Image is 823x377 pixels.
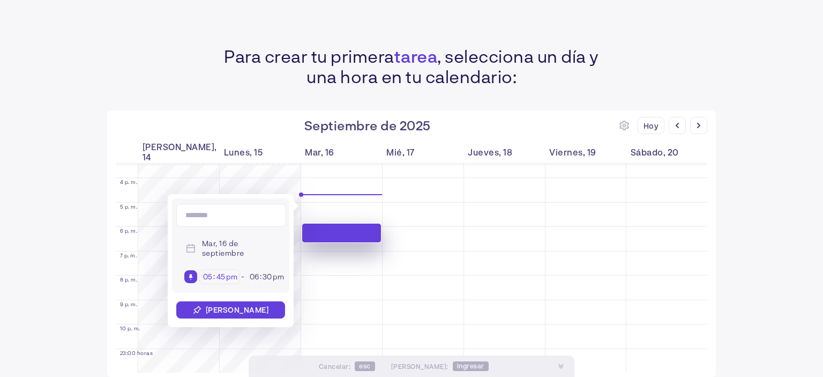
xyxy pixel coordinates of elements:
[631,147,679,157] font: Sábado, 20
[224,46,394,66] font: Para crear tu primera
[260,271,262,280] font: :
[224,147,263,157] font: Lunes, 15
[143,142,217,162] font: [PERSON_NAME], 14
[394,46,438,66] font: tarea
[319,363,349,370] font: Cancelar
[349,363,351,370] font: :
[120,350,153,356] font: 23:00 horas
[120,325,140,331] font: 10 p. m.
[249,272,260,282] input: 08
[120,179,138,185] font: 4 p. m.
[304,117,431,133] font: Septiembre de 2025
[644,121,659,130] font: Hoy
[437,46,599,66] font: , selecciona un día y
[305,147,334,157] font: Mar, 16
[120,252,137,258] font: 7 p. m.
[468,147,512,157] font: Jueves, 18
[241,272,245,281] font: -
[359,362,371,369] font: Esc
[202,272,213,282] input: 08
[549,147,596,157] font: Viernes, 19
[457,362,484,369] font: Ingresar
[213,271,215,280] font: :
[261,272,273,282] input: 00
[446,363,448,370] font: :
[215,272,226,282] input: 00
[306,66,517,86] font: una hora en tu calendario:
[120,276,138,283] font: 8 p. m.
[120,301,138,307] font: 9 p. m.
[120,203,138,210] font: 5 p. m.
[202,239,244,257] font: Mar, 16 de septiembre
[386,147,415,157] font: Mié, 17
[120,227,138,234] font: 6 p. m.
[391,363,447,370] font: [PERSON_NAME]
[206,305,269,314] font: [PERSON_NAME]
